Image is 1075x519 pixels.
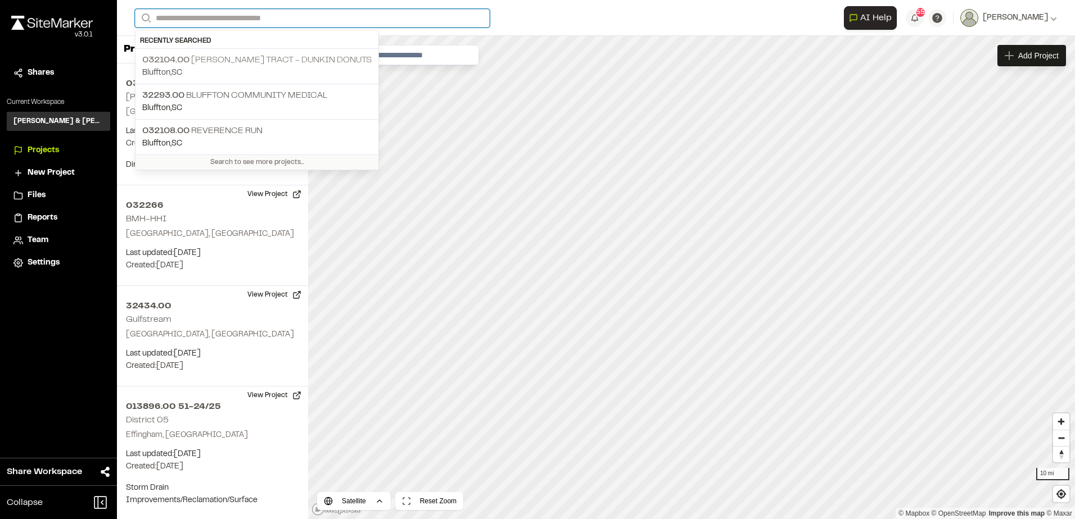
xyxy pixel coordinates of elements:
span: Share Workspace [7,465,82,479]
a: Mapbox logo [311,503,361,516]
button: View Project [241,185,308,203]
div: Search to see more projects... [135,154,378,170]
h2: 013896.00 51-24/25 [126,400,299,413]
p: [PERSON_NAME] Tract - Dunkin Donuts [142,53,372,67]
a: Settings [13,257,103,269]
canvas: Map [308,36,1075,519]
p: Dirt to [GEOGRAPHIC_DATA] [126,159,299,171]
button: Reset bearing to north [1053,446,1069,462]
p: Last updated: [DATE] [126,348,299,360]
p: Bluffton , SC [142,138,372,150]
a: Shares [13,67,103,79]
h2: 032266 [126,199,299,212]
span: [PERSON_NAME] [983,12,1048,24]
span: Team [28,234,48,247]
a: Maxar [1046,509,1072,517]
p: [GEOGRAPHIC_DATA], [GEOGRAPHIC_DATA] [126,228,299,240]
span: 55 [916,7,925,17]
span: New Project [28,167,75,179]
button: Open AI Assistant [844,6,897,30]
p: Bluffton , SC [142,102,372,115]
h2: [PERSON_NAME] [126,93,199,101]
p: Bluffton Community Medical [142,89,372,102]
p: Storm Drain Improvements/Reclamation/Surface [126,482,299,507]
span: Files [28,189,46,202]
span: Add Project [1018,50,1059,61]
span: Zoom out [1053,430,1069,446]
a: Mapbox [898,509,929,517]
div: Recently Searched [135,34,378,49]
h2: District 05 [126,416,169,424]
a: Reports [13,212,103,224]
p: Effingham, [GEOGRAPHIC_DATA] [126,429,299,441]
span: Projects [28,144,59,157]
button: View Project [241,386,308,404]
h2: 32434.00 [126,299,299,313]
span: 032104.00 [142,56,189,64]
h3: [PERSON_NAME] & [PERSON_NAME] Inc. [13,116,103,126]
a: 32293.00 Bluffton Community MedicalBluffton,SC [135,84,378,119]
img: User [960,9,978,27]
button: View Project [241,286,308,304]
span: Collapse [7,496,43,509]
img: rebrand.png [11,16,93,30]
h2: BMH-HHI [126,215,166,223]
p: Created: [DATE] [126,259,299,272]
a: Team [13,234,103,247]
span: Shares [28,67,54,79]
p: Created: [DATE] [126,461,299,473]
button: 55 [906,9,924,27]
p: Bluffton , SC [142,67,372,79]
span: 32293.00 [142,92,184,99]
a: Projects [13,144,103,157]
span: Settings [28,257,60,269]
h2: Gulfstream [126,316,171,324]
button: Find my location [1053,486,1069,502]
button: Satellite [317,492,391,510]
span: AI Help [860,11,892,25]
p: [GEOGRAPHIC_DATA], [GEOGRAPHIC_DATA] [126,106,299,119]
p: Created: [DATE] [126,138,299,150]
a: 032104.00 [PERSON_NAME] Tract - Dunkin DonutsBluffton,SC [135,49,378,84]
span: 032108.00 [142,127,189,135]
button: Search [135,9,155,28]
p: Created: [DATE] [126,360,299,372]
p: [GEOGRAPHIC_DATA], [GEOGRAPHIC_DATA] [126,329,299,341]
button: Zoom out [1053,430,1069,446]
p: Last updated: [DATE] [126,125,299,138]
span: Reset bearing to north [1053,447,1069,462]
h2: 032261.01 [126,77,299,90]
a: 032108.00 Reverence RunBluffton,SC [135,119,378,154]
p: Current Workspace [7,97,110,107]
span: Reports [28,212,57,224]
div: Open AI Assistant [844,6,901,30]
p: Last updated: [DATE] [126,448,299,461]
a: OpenStreetMap [932,509,986,517]
a: Files [13,189,103,202]
div: 10 mi [1036,468,1069,480]
button: Zoom in [1053,413,1069,430]
a: Map feedback [989,509,1045,517]
p: Reverence Run [142,124,372,138]
div: Oh geez...please don't... [11,30,93,40]
button: [PERSON_NAME] [960,9,1057,27]
a: New Project [13,167,103,179]
button: Reset Zoom [395,492,463,510]
p: Last updated: [DATE] [126,247,299,259]
p: Projects [124,42,166,57]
